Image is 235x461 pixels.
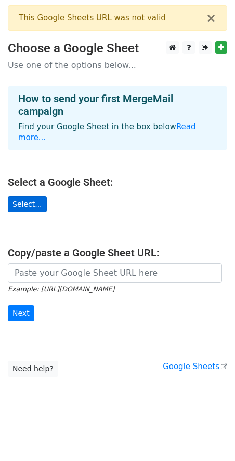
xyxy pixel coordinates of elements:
a: Read more... [18,122,196,142]
input: Paste your Google Sheet URL here [8,263,222,283]
h4: Select a Google Sheet: [8,176,227,188]
button: × [206,12,216,24]
p: Find your Google Sheet in the box below [18,121,217,143]
h4: How to send your first MergeMail campaign [18,92,217,117]
div: Виджет чата [183,411,235,461]
iframe: Chat Widget [183,411,235,461]
small: Example: [URL][DOMAIN_NAME] [8,285,114,293]
a: Select... [8,196,47,212]
h4: Copy/paste a Google Sheet URL: [8,247,227,259]
input: Next [8,305,34,321]
h3: Choose a Google Sheet [8,41,227,56]
a: Google Sheets [163,362,227,371]
div: This Google Sheets URL was not valid [19,12,206,24]
a: Need help? [8,361,58,377]
p: Use one of the options below... [8,60,227,71]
